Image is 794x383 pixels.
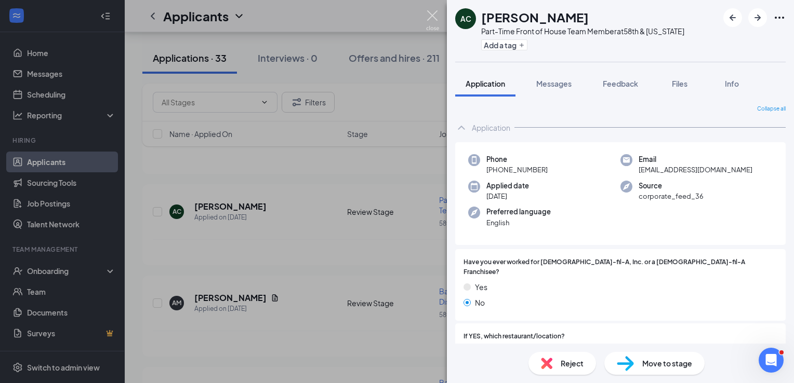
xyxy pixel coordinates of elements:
div: Application [472,122,510,133]
span: Reject [561,358,584,369]
span: Feedback [603,79,638,88]
svg: ChevronUp [455,121,468,134]
span: Have you ever worked for [DEMOGRAPHIC_DATA]-fil-A, Inc. or a [DEMOGRAPHIC_DATA]-fil-A Franchisee? [464,257,777,277]
div: Part-Time Front of House Team Member at 58th & [US_STATE] [481,26,684,36]
span: English [486,217,551,228]
span: If YES, which restaurant/location? [464,332,565,341]
span: Application [466,79,505,88]
span: Phone [486,154,548,165]
span: Move to stage [642,358,692,369]
iframe: Intercom live chat [759,348,784,373]
span: Files [672,79,687,88]
span: Applied date [486,181,529,191]
span: Yes [475,281,487,293]
span: [EMAIL_ADDRESS][DOMAIN_NAME] [639,165,752,175]
span: Preferred language [486,207,551,217]
button: ArrowRight [748,8,767,27]
span: Source [639,181,704,191]
button: ArrowLeftNew [723,8,742,27]
span: No [475,297,485,308]
button: PlusAdd a tag [481,39,527,50]
span: Messages [536,79,572,88]
span: corporate_feed_36 [639,191,704,201]
span: Info [725,79,739,88]
svg: Ellipses [773,11,786,24]
span: Email [639,154,752,165]
svg: ArrowRight [751,11,764,24]
svg: Plus [519,42,525,48]
span: Collapse all [757,105,786,113]
svg: ArrowLeftNew [726,11,739,24]
span: [PHONE_NUMBER] [486,165,548,175]
span: [DATE] [486,191,529,201]
div: AC [460,13,471,24]
h1: [PERSON_NAME] [481,8,589,26]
